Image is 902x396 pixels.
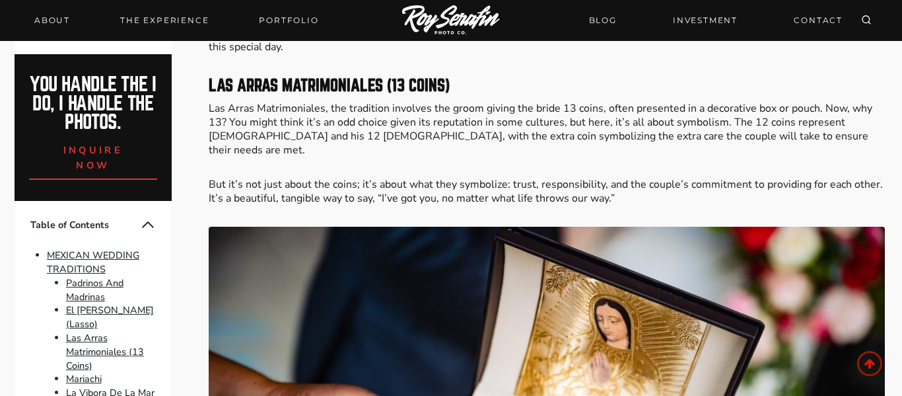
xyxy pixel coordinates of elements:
a: El [PERSON_NAME] (Lasso) [66,304,154,331]
button: Collapse Table of Contents [140,217,156,233]
a: Mariachi [66,373,102,386]
span: inquire now [63,143,123,172]
a: Padrinos And Madrinas [66,276,123,303]
a: Portfolio [251,11,326,30]
img: Logo of Roy Serafin Photo Co., featuring stylized text in white on a light background, representi... [402,5,500,36]
a: BLOG [581,9,625,32]
a: CONTACT [786,9,850,32]
a: INVESTMENT [665,9,746,32]
p: But it’s not just about the coins; it’s about what they symbolize: trust, responsibility, and the... [209,178,887,206]
a: Las Arras Matrimoniales (13 Coins) [66,331,144,372]
nav: Secondary Navigation [581,9,850,32]
a: About [26,11,78,30]
a: MEXICAN WEDDING TRADITIONS [47,249,139,276]
h2: You handle the i do, I handle the photos. [29,75,158,132]
p: Las Arras Matrimoniales, the tradition involves the groom giving the bride 13 coins, often presen... [209,102,887,157]
button: View Search Form [857,11,876,30]
a: inquire now [29,132,158,180]
span: Table of Contents [30,218,140,232]
nav: Primary Navigation [26,11,327,30]
a: Scroll to top [857,351,882,376]
strong: Las Arras Matrimoniales (13 Coins) [209,77,450,94]
a: THE EXPERIENCE [112,11,217,30]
